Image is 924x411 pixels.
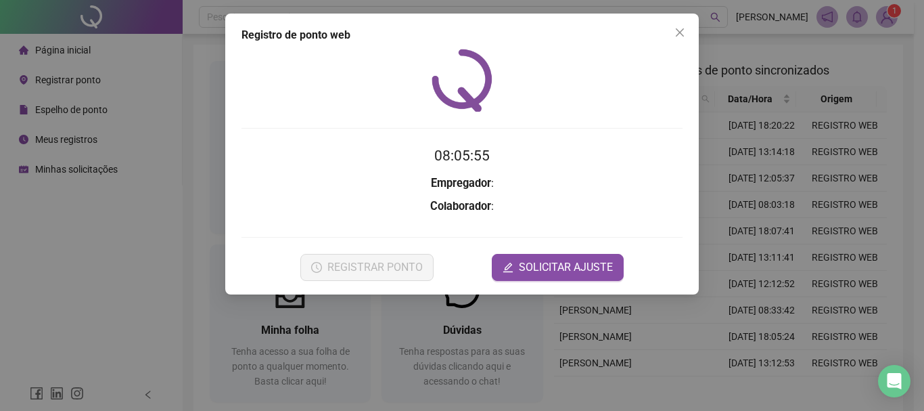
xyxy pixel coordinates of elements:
strong: Colaborador [430,200,491,213]
strong: Empregador [431,177,491,190]
span: SOLICITAR AJUSTE [519,259,613,276]
button: REGISTRAR PONTO [300,254,434,281]
h3: : [241,175,683,192]
time: 08:05:55 [434,148,490,164]
span: edit [503,262,513,273]
h3: : [241,198,683,215]
span: close [674,27,685,38]
button: Close [669,22,691,43]
button: editSOLICITAR AJUSTE [492,254,624,281]
div: Open Intercom Messenger [878,365,910,397]
img: QRPoint [432,49,492,112]
div: Registro de ponto web [241,27,683,43]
